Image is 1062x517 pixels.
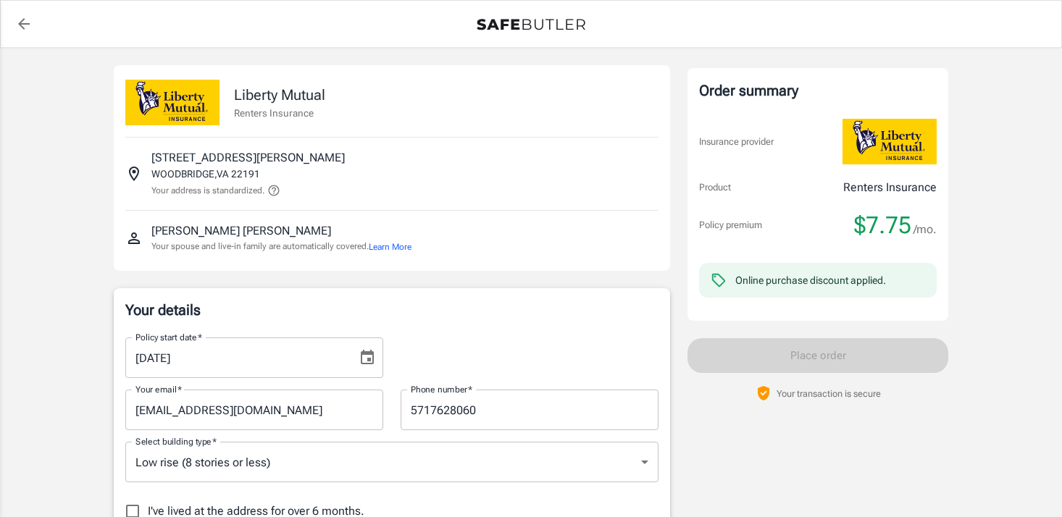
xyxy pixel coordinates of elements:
[369,240,411,253] button: Learn More
[735,273,886,287] div: Online purchase discount applied.
[234,84,325,106] p: Liberty Mutual
[854,211,911,240] span: $7.75
[353,343,382,372] button: Choose date, selected date is Sep 13, 2025
[125,165,143,182] svg: Insured address
[125,80,219,125] img: Liberty Mutual
[699,135,774,149] p: Insurance provider
[843,179,937,196] p: Renters Insurance
[125,337,347,378] input: MM/DD/YYYY
[843,119,937,164] img: Liberty Mutual
[135,435,217,447] label: Select building type
[699,180,731,195] p: Product
[913,219,937,240] span: /mo.
[125,442,658,482] div: Low rise (8 stories or less)
[135,331,202,343] label: Policy start date
[699,218,762,232] p: Policy premium
[125,300,658,320] p: Your details
[777,387,881,400] p: Your transaction is secure
[151,240,411,253] p: Your spouse and live-in family are automatically covered.
[477,19,585,30] img: Back to quotes
[151,167,260,181] p: WOODBRIDGE , VA 22191
[135,383,182,395] label: Your email
[401,390,658,430] input: Enter number
[9,9,38,38] a: back to quotes
[125,230,143,247] svg: Insured person
[151,184,264,197] p: Your address is standardized.
[125,390,383,430] input: Enter email
[699,80,937,101] div: Order summary
[151,149,345,167] p: [STREET_ADDRESS][PERSON_NAME]
[411,383,472,395] label: Phone number
[234,106,325,120] p: Renters Insurance
[151,222,331,240] p: [PERSON_NAME] [PERSON_NAME]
